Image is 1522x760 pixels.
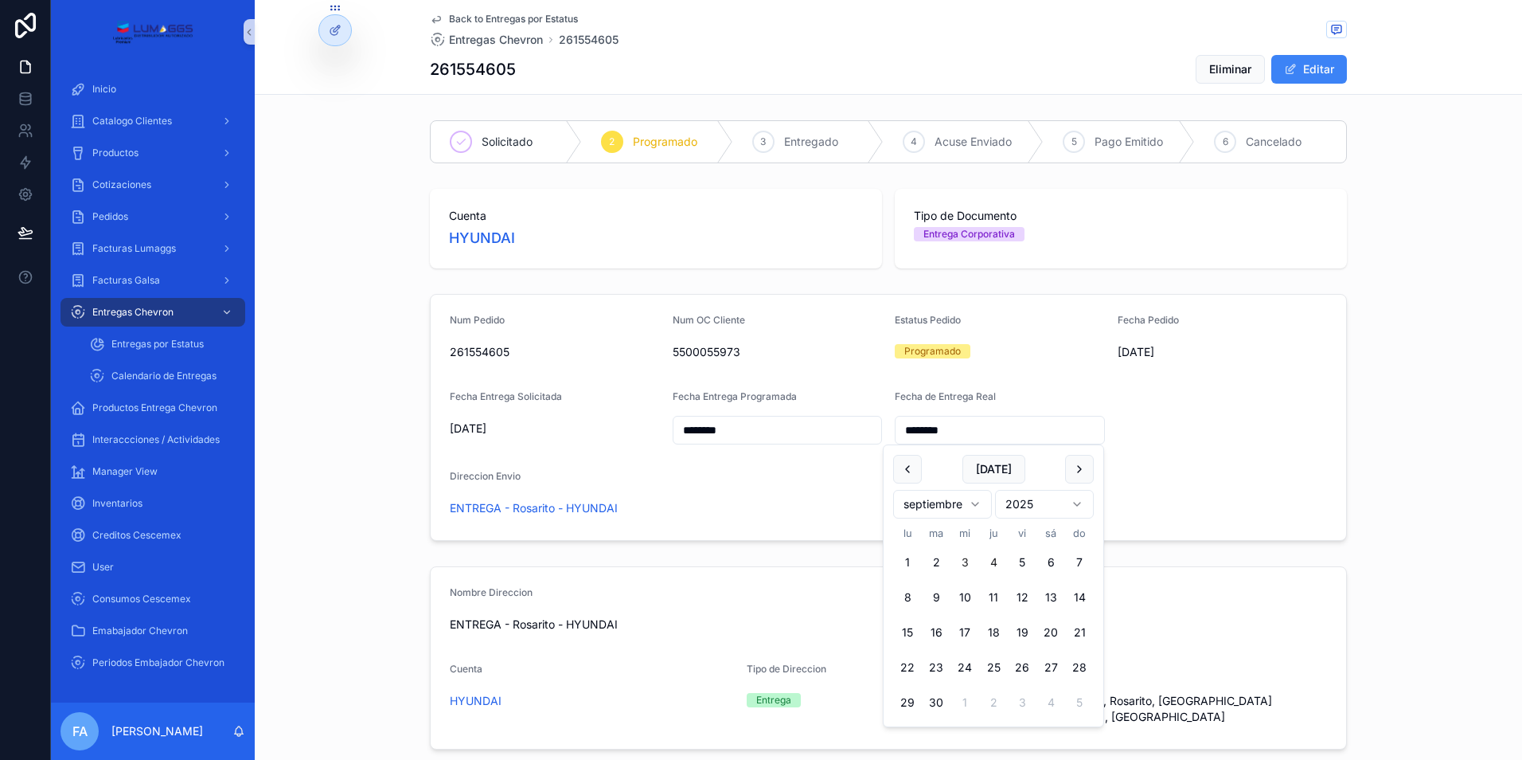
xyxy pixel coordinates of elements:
[979,525,1008,542] th: jueves
[922,583,950,612] button: martes, 9 de septiembre de 2025
[92,83,116,96] span: Inicio
[92,529,181,542] span: Creditos Cescemex
[1008,583,1036,612] button: viernes, 12 de septiembre de 2025
[923,227,1015,241] div: Entrega Corporativa
[60,521,245,550] a: Creditos Cescemex
[559,32,619,48] a: 261554605
[449,32,543,48] span: Entregas Chevron
[784,134,838,150] span: Entregado
[1008,618,1036,647] button: viernes, 19 de septiembre de 2025
[92,306,174,319] span: Entregas Chevron
[1043,693,1327,725] span: ROSARITO , Rosarito, [GEOGRAPHIC_DATA][US_STATE], [GEOGRAPHIC_DATA]
[760,135,766,148] span: 3
[92,210,128,223] span: Pedidos
[1008,688,1036,717] button: viernes, 3 de octubre de 2025
[1036,548,1065,577] button: sábado, 6 de septiembre de 2025
[449,208,863,224] span: Cuenta
[92,402,217,414] span: Productos Entrega Chevron
[450,586,533,598] span: Nombre Direccion
[609,135,615,148] span: 2
[1095,134,1163,150] span: Pago Emitido
[1065,583,1094,612] button: domingo, 14 de septiembre de 2025
[979,653,1008,682] button: jueves, 25 de septiembre de 2025
[673,314,745,326] span: Num OC Cliente
[450,470,521,482] span: Direccion Envio
[893,548,922,577] button: lunes, 1 de septiembre de 2025
[979,583,1008,612] button: jueves, 11 de septiembre de 2025
[673,344,883,360] span: 5500055973
[449,13,578,25] span: Back to Entregas por Estatus
[1065,688,1094,717] button: domingo, 5 de octubre de 2025
[950,618,979,647] button: miércoles, 17 de septiembre de 2025
[1118,314,1179,326] span: Fecha Pedido
[1036,688,1065,717] button: sábado, 4 de octubre de 2025
[895,390,996,402] span: Fecha de Entrega Real
[60,234,245,263] a: Facturas Lumaggs
[92,593,191,605] span: Consumos Cescemex
[92,147,139,159] span: Productos
[756,693,791,707] div: Entrega
[450,314,505,326] span: Num Pedido
[450,421,660,437] span: [DATE]
[1036,525,1065,542] th: sábado
[450,693,501,709] a: HYUNDAI
[893,688,922,717] button: lunes, 29 de septiembre de 2025
[979,548,1008,577] button: Today, jueves, 4 de septiembre de 2025
[904,344,961,358] div: Programado
[1065,618,1094,647] button: domingo, 21 de septiembre de 2025
[60,617,245,645] a: Emabajador Chevron
[950,688,979,717] button: miércoles, 1 de octubre de 2025
[449,227,515,249] a: HYUNDAI
[430,58,516,80] h1: 261554605
[482,134,533,150] span: Solicitado
[60,457,245,486] a: Manager View
[1271,55,1347,84] button: Editar
[950,548,979,577] button: miércoles, 3 de septiembre de 2025
[60,648,245,677] a: Periodos Embajador Chevron
[893,583,922,612] button: lunes, 8 de septiembre de 2025
[92,178,151,191] span: Cotizaciones
[950,653,979,682] button: miércoles, 24 de septiembre de 2025
[92,115,172,127] span: Catalogo Clientes
[60,170,245,199] a: Cotizaciones
[922,618,950,647] button: martes, 16 de septiembre de 2025
[450,500,618,516] span: ENTREGA - Rosarito - HYUNDAI
[895,314,961,326] span: Estatus Pedido
[893,525,922,542] th: lunes
[950,583,979,612] button: miércoles, 10 de septiembre de 2025
[1036,583,1065,612] button: sábado, 13 de septiembre de 2025
[633,134,697,150] span: Programado
[1223,135,1228,148] span: 6
[893,653,922,682] button: lunes, 22 de septiembre de 2025
[60,298,245,327] a: Entregas Chevron
[450,663,482,675] span: Cuenta
[60,489,245,518] a: Inventarios
[60,425,245,454] a: Interaccciones / Actividades
[911,135,917,148] span: 4
[60,266,245,295] a: Facturas Galsa
[922,653,950,682] button: martes, 23 de septiembre de 2025
[935,134,1012,150] span: Acuse Enviado
[72,722,88,741] span: FA
[92,625,188,637] span: Emabajador Chevron
[1065,525,1094,542] th: domingo
[111,338,204,351] span: Entregas por Estatus
[1065,653,1094,682] button: domingo, 28 de septiembre de 2025
[914,208,1328,224] span: Tipo de Documento
[1036,653,1065,682] button: sábado, 27 de septiembre de 2025
[92,433,220,446] span: Interaccciones / Actividades
[893,525,1094,717] table: septiembre 2025
[950,525,979,542] th: miércoles
[51,64,255,703] div: scrollable content
[673,390,797,402] span: Fecha Entrega Programada
[92,274,160,287] span: Facturas Galsa
[962,455,1025,484] button: [DATE]
[80,362,245,390] a: Calendario de Entregas
[922,525,950,542] th: martes
[60,139,245,167] a: Productos
[450,344,660,360] span: 261554605
[92,242,176,255] span: Facturas Lumaggs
